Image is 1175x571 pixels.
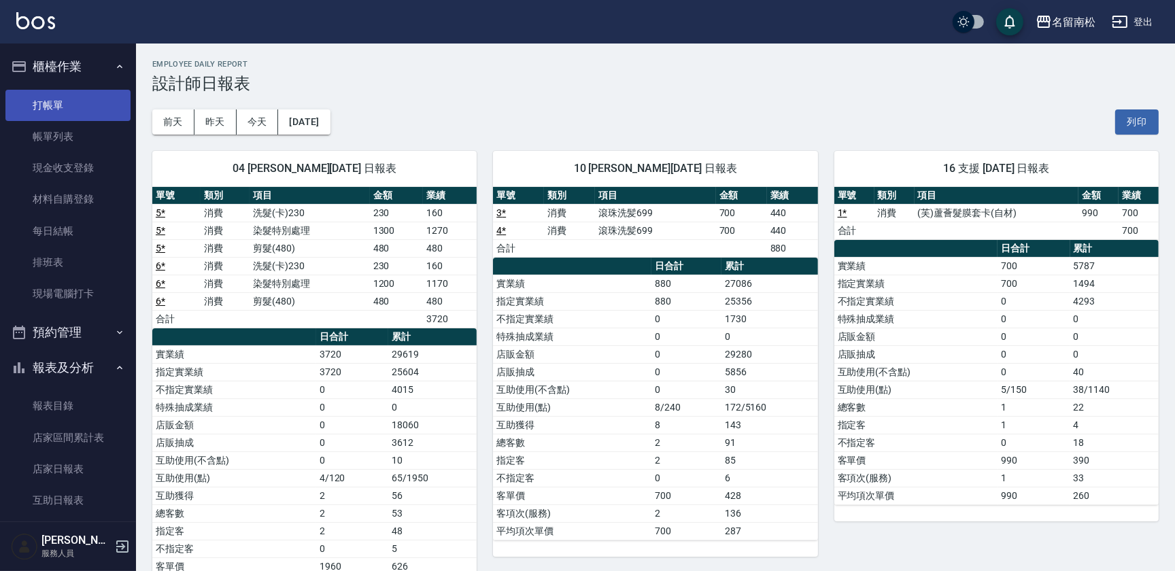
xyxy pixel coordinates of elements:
[152,60,1159,69] h2: Employee Daily Report
[5,90,131,121] a: 打帳單
[152,381,316,398] td: 不指定實業績
[316,469,388,487] td: 4/120
[152,74,1159,93] h3: 設計師日報表
[493,187,544,205] th: 單號
[152,363,316,381] td: 指定實業績
[834,222,874,239] td: 合計
[152,109,194,135] button: 前天
[493,292,651,310] td: 指定實業績
[316,522,388,540] td: 2
[544,222,595,239] td: 消費
[834,398,998,416] td: 總客數
[1119,222,1159,239] td: 700
[493,187,817,258] table: a dense table
[1070,398,1159,416] td: 22
[834,416,998,434] td: 指定客
[834,434,998,451] td: 不指定客
[370,275,424,292] td: 1200
[998,398,1070,416] td: 1
[423,187,477,205] th: 業績
[716,204,767,222] td: 700
[152,416,316,434] td: 店販金額
[194,109,237,135] button: 昨天
[316,363,388,381] td: 3720
[388,381,477,398] td: 4015
[915,187,1079,205] th: 項目
[721,469,818,487] td: 6
[5,390,131,421] a: 報表目錄
[152,451,316,469] td: 互助使用(不含點)
[493,275,651,292] td: 實業績
[201,257,249,275] td: 消費
[998,240,1070,258] th: 日合計
[767,222,818,239] td: 440
[493,345,651,363] td: 店販金額
[5,152,131,184] a: 現金收支登錄
[1070,469,1159,487] td: 33
[998,381,1070,398] td: 5/150
[721,275,818,292] td: 27086
[152,469,316,487] td: 互助使用(點)
[370,239,424,257] td: 480
[834,187,874,205] th: 單號
[834,381,998,398] td: 互助使用(點)
[152,398,316,416] td: 特殊抽成業績
[651,292,721,310] td: 880
[915,204,1079,222] td: (芙)蘆薈髮膜套卡(自材)
[651,258,721,275] th: 日合計
[388,434,477,451] td: 3612
[651,381,721,398] td: 0
[998,451,1070,469] td: 990
[152,540,316,557] td: 不指定客
[834,310,998,328] td: 特殊抽成業績
[1070,292,1159,310] td: 4293
[1115,109,1159,135] button: 列印
[201,292,249,310] td: 消費
[998,310,1070,328] td: 0
[5,247,131,278] a: 排班表
[716,187,767,205] th: 金額
[834,451,998,469] td: 客單價
[493,328,651,345] td: 特殊抽成業績
[1070,310,1159,328] td: 0
[998,469,1070,487] td: 1
[5,215,131,247] a: 每日結帳
[874,204,915,222] td: 消費
[1070,345,1159,363] td: 0
[5,350,131,385] button: 報表及分析
[316,345,388,363] td: 3720
[834,275,998,292] td: 指定實業績
[834,345,998,363] td: 店販抽成
[493,239,544,257] td: 合計
[721,434,818,451] td: 91
[388,487,477,504] td: 56
[493,398,651,416] td: 互助使用(點)
[721,363,818,381] td: 5856
[493,487,651,504] td: 客單價
[370,257,424,275] td: 230
[834,363,998,381] td: 互助使用(不含點)
[721,504,818,522] td: 136
[16,12,55,29] img: Logo
[851,162,1142,175] span: 16 支援 [DATE] 日報表
[41,547,111,559] p: 服務人員
[388,363,477,381] td: 25604
[316,504,388,522] td: 2
[721,292,818,310] td: 25356
[493,451,651,469] td: 指定客
[5,485,131,516] a: 互助日報表
[250,292,370,310] td: 剪髮(480)
[388,540,477,557] td: 5
[595,187,715,205] th: 項目
[250,222,370,239] td: 染髮特別處理
[998,345,1070,363] td: 0
[11,533,38,560] img: Person
[493,469,651,487] td: 不指定客
[152,487,316,504] td: 互助獲得
[1078,204,1119,222] td: 990
[721,310,818,328] td: 1730
[388,504,477,522] td: 53
[998,434,1070,451] td: 0
[721,416,818,434] td: 143
[651,469,721,487] td: 0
